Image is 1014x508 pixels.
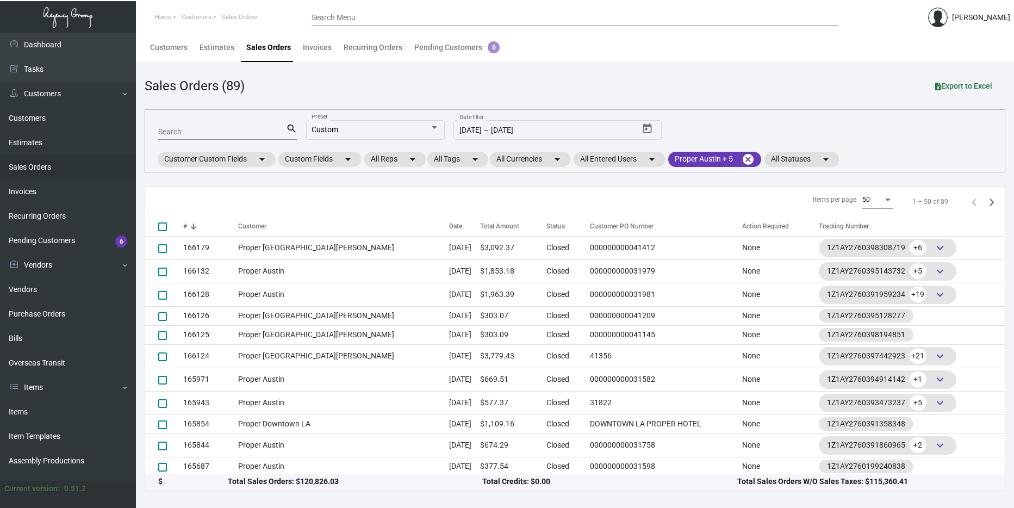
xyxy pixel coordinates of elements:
td: Closed [546,344,584,368]
mat-icon: cancel [742,153,755,166]
td: [DATE] [449,325,480,344]
div: Sales Orders (89) [145,76,245,96]
div: Customers [150,42,188,53]
td: None [742,368,819,391]
td: Proper Austin [238,283,449,306]
div: $ [158,476,228,487]
td: None [742,433,819,457]
td: None [742,325,819,344]
span: 50 [862,196,870,203]
div: Action Required [742,221,789,231]
td: $1,963.39 [480,283,546,306]
td: None [742,236,819,259]
td: None [742,414,819,433]
td: [DATE] [449,259,480,283]
mat-chip: All Statuses [764,152,839,167]
td: 165854 [183,414,238,433]
td: None [742,283,819,306]
td: 000000000041145 [584,325,743,344]
td: [DATE] [449,236,480,259]
td: 000000000041412 [584,236,743,259]
img: admin@bootstrapmaster.com [928,8,948,27]
mat-chip: Proper Austin + 5 [668,152,761,167]
mat-icon: arrow_drop_down [819,153,832,166]
div: # [183,221,187,231]
td: Proper [GEOGRAPHIC_DATA][PERSON_NAME] [238,325,449,344]
td: Closed [546,259,584,283]
div: Date [449,221,462,231]
div: Total Sales Orders: $120,826.03 [228,476,482,487]
span: – [484,126,489,135]
div: 1Z1AY2760199240838 [827,461,905,472]
button: Next page [983,193,1000,210]
td: Closed [546,457,584,476]
div: 0.51.2 [64,483,86,494]
span: +5 [910,263,926,279]
div: 1Z1AY2760395128277 [827,310,905,321]
td: Proper Austin [238,391,449,414]
td: 41356 [584,344,743,368]
td: $1,853.18 [480,259,546,283]
td: 31822 [584,391,743,414]
div: 1Z1AY2760394914142 [827,371,948,388]
div: 1Z1AY2760391358348 [827,418,905,430]
td: Closed [546,391,584,414]
mat-icon: arrow_drop_down [341,153,354,166]
td: 166124 [183,344,238,368]
span: keyboard_arrow_down [934,439,947,452]
div: Status [546,221,565,231]
td: $303.07 [480,306,546,325]
span: +1 [910,371,926,387]
td: $303.09 [480,325,546,344]
td: Closed [546,414,584,433]
mat-icon: search [286,122,297,135]
div: Customer [238,221,266,231]
td: $377.54 [480,457,546,476]
td: 000000000031598 [584,457,743,476]
td: Proper Austin [238,457,449,476]
td: 000000000031981 [584,283,743,306]
div: 1Z1AY2760397442923 [827,348,948,364]
span: +21 [910,348,926,364]
td: [DATE] [449,433,480,457]
div: 1Z1AY2760395143732 [827,263,948,280]
div: 1Z1AY2760398308719 [827,240,948,256]
div: 1Z1AY2760391959234 [827,287,948,303]
div: Pending Customers [414,42,500,53]
mat-select: Items per page: [862,196,893,204]
span: keyboard_arrow_down [934,350,947,363]
div: Total Sales Orders W/O Sales Taxes: $115,360.41 [737,476,992,487]
td: [DATE] [449,283,480,306]
div: Customer PO Number [590,221,654,231]
mat-icon: arrow_drop_down [256,153,269,166]
td: Closed [546,283,584,306]
span: Customers [182,14,211,21]
td: Closed [546,368,584,391]
div: 1Z1AY2760391860965 [827,437,948,454]
td: Proper Austin [238,433,449,457]
div: Invoices [303,42,332,53]
div: Estimates [200,42,234,53]
button: Previous page [966,193,983,210]
td: Proper [GEOGRAPHIC_DATA][PERSON_NAME] [238,306,449,325]
div: Items per page: [813,195,858,205]
td: Proper Downtown LA [238,414,449,433]
td: 165687 [183,457,238,476]
td: 166179 [183,236,238,259]
div: Tracking Number [819,221,869,231]
td: 165943 [183,391,238,414]
div: Total Credits: $0.00 [482,476,737,487]
td: $3,092.37 [480,236,546,259]
td: [DATE] [449,414,480,433]
span: keyboard_arrow_down [934,397,947,410]
td: [DATE] [449,368,480,391]
td: 000000000031758 [584,433,743,457]
span: +19 [910,287,926,302]
td: [DATE] [449,457,480,476]
td: 166125 [183,325,238,344]
td: 166132 [183,259,238,283]
span: Home [155,14,171,21]
mat-chip: Customer Custom Fields [158,152,275,167]
mat-icon: arrow_drop_down [406,153,419,166]
mat-chip: All Tags [427,152,488,167]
